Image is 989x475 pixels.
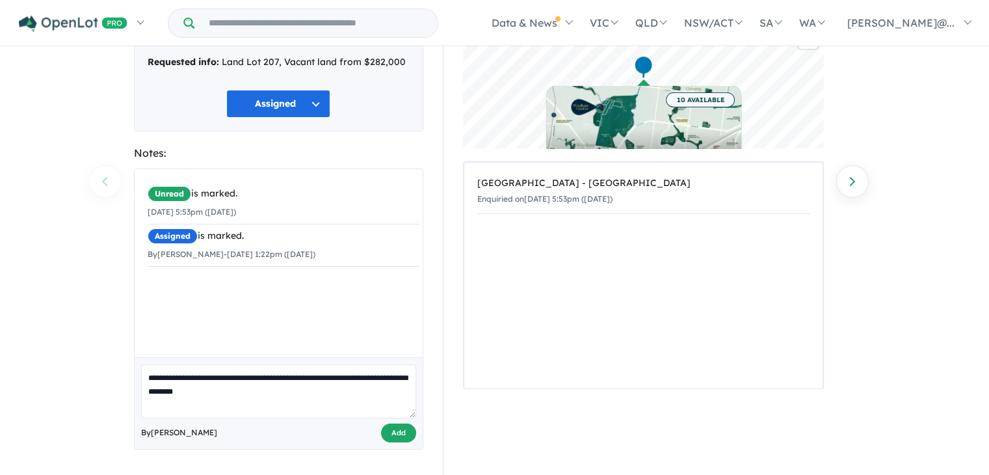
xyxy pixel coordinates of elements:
[148,207,236,217] small: [DATE] 5:53pm ([DATE])
[633,55,653,79] div: Map marker
[148,55,410,70] div: Land Lot 207, Vacant land from $282,000
[148,228,419,244] div: is marked.
[134,144,423,162] div: Notes:
[148,249,315,259] small: By [PERSON_NAME] - [DATE] 1:22pm ([DATE])
[148,56,219,68] strong: Requested info:
[19,16,127,32] img: Openlot PRO Logo White
[141,426,217,439] span: By [PERSON_NAME]
[477,169,810,214] a: [GEOGRAPHIC_DATA] - [GEOGRAPHIC_DATA]Enquiried on[DATE] 5:53pm ([DATE])
[148,186,191,202] span: Unread
[546,86,741,183] a: 10 AVAILABLE
[148,228,198,244] span: Assigned
[226,90,330,118] button: Assigned
[477,176,810,191] div: [GEOGRAPHIC_DATA] - [GEOGRAPHIC_DATA]
[847,16,955,29] span: [PERSON_NAME]@...
[477,194,613,204] small: Enquiried on [DATE] 5:53pm ([DATE])
[148,186,419,202] div: is marked.
[197,9,435,37] input: Try estate name, suburb, builder or developer
[381,424,416,442] button: Add
[666,92,735,107] span: 10 AVAILABLE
